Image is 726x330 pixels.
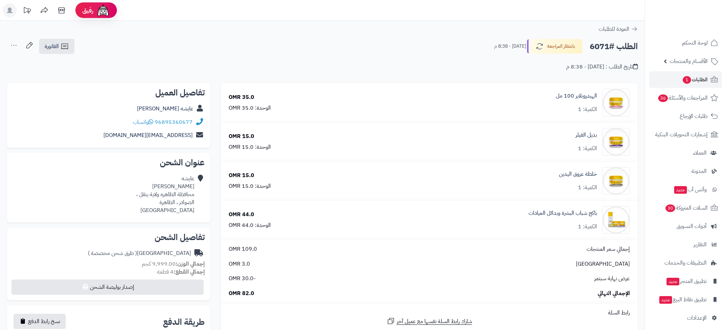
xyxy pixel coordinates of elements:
span: تطبيق المتجر [666,276,707,286]
button: إصدار بوليصة الشحن [11,279,204,295]
h2: عنوان الشحن [12,158,205,167]
strong: إجمالي الوزن: [176,260,205,268]
h2: تفاصيل العميل [12,89,205,97]
div: الوحدة: 15.0 OMR [229,182,271,190]
a: الهيدروبلابر 100 مل [556,92,597,100]
small: [DATE] - 8:38 م [494,43,526,50]
div: 15.0 OMR [229,172,254,180]
a: الإعدادات [649,310,722,326]
a: لوحة التحكم [649,35,722,51]
span: جديد [667,278,679,285]
span: العملاء [693,148,707,158]
span: لوحة التحكم [682,38,708,48]
span: ( طرق شحن مخصصة ) [88,249,137,257]
span: طلبات الإرجاع [680,111,708,121]
div: الوحدة: 15.0 OMR [229,143,271,151]
span: الأقسام والمنتجات [670,56,708,66]
a: وآتس آبجديد [649,181,722,198]
a: خلطة عروق اليدين [559,170,597,178]
span: -30.0 OMR [229,275,256,283]
a: المدونة [649,163,722,180]
span: أدوات التسويق [677,221,707,231]
span: 3.0 OMR [229,260,250,268]
span: تطبيق نقاط البيع [659,295,707,304]
div: عايشه [PERSON_NAME] محافظة الظاهره ولاية ينقل ، الصوادر ، الظاهرة [GEOGRAPHIC_DATA] [136,175,194,214]
a: [EMAIL_ADDRESS][DOMAIN_NAME] [103,131,193,139]
span: [GEOGRAPHIC_DATA] [576,260,630,268]
a: العودة للطلبات [599,25,638,33]
span: المراجعات والأسئلة [658,93,708,103]
a: عايشه [PERSON_NAME] [137,104,193,113]
span: وآتس آب [673,185,707,194]
span: المدونة [691,166,707,176]
a: السلات المتروكة30 [649,200,722,216]
span: نسخ رابط الدفع [28,317,60,326]
a: واتساب [133,118,153,126]
div: الوحدة: 44.0 OMR [229,221,271,229]
span: 109.0 OMR [229,245,257,253]
span: الإجمالي النهائي [598,290,630,297]
div: الكمية: 1 [578,106,597,113]
a: تطبيق نقاط البيعجديد [649,291,722,308]
button: بانتظار المراجعة [527,39,582,54]
a: باكج شباب البشرة وبدائل العيادات [529,209,597,217]
span: 1 [683,76,691,84]
a: طلبات الإرجاع [649,108,722,125]
span: إجمالي سعر المنتجات [587,245,630,253]
small: 9,999.00 كجم [142,260,205,268]
span: الطلبات [682,75,708,84]
span: العودة للطلبات [599,25,629,33]
span: جديد [674,186,687,194]
img: 1739579987-cm5o6ut1n00cp01n3hlb4ab62_Hands_veina_w-90x90.png [603,167,629,195]
span: التطبيقات والخدمات [664,258,707,268]
img: 1739576658-cm5o7h3k200cz01n3d88igawy_HYDROBALAPER_w-90x90.jpg [603,89,629,117]
span: إشعارات التحويلات البنكية [655,130,708,139]
a: الفاتورة [39,39,74,54]
a: تحديثات المنصة [18,3,36,19]
h2: الطلب #6071 [590,39,638,54]
div: الكمية: 1 [578,145,597,153]
h2: تفاصيل الشحن [12,233,205,241]
span: التقارير [693,240,707,249]
img: ai-face.png [96,3,110,17]
a: أدوات التسويق [649,218,722,235]
a: 96895360677 [155,118,193,126]
span: الإعدادات [687,313,707,323]
span: الفاتورة [45,42,59,51]
div: 35.0 OMR [229,93,254,101]
span: جديد [659,296,672,304]
span: عرض نهاية سبتمر [594,275,630,283]
div: الكمية: 1 [578,223,597,231]
small: 4 قطعة [157,268,205,276]
div: رابط السلة [223,309,635,317]
span: 82.0 OMR [229,290,254,297]
div: 15.0 OMR [229,132,254,140]
a: إشعارات التحويلات البنكية [649,126,722,143]
div: 44.0 OMR [229,211,254,219]
div: تاريخ الطلب : [DATE] - 8:38 م [566,63,638,71]
span: رفيق [82,6,93,15]
a: الطلبات1 [649,71,722,88]
span: 30 [665,204,675,212]
a: العملاء [649,145,722,161]
a: التطبيقات والخدمات [649,255,722,271]
span: السلات المتروكة [665,203,708,213]
strong: إجمالي القطع: [174,268,205,276]
img: 1751192776-%D8%A8%D8%A7%D9%83%D8%AC%20%D8%B4%D8%A8%D8%A7%D8%A8%20%D8%A7%D9%84%D8%A8%D8%B4%D8%B1%D... [603,206,629,234]
span: شارك رابط السلة نفسها مع عميل آخر [397,318,472,326]
div: [GEOGRAPHIC_DATA] [88,249,191,257]
span: 36 [658,94,668,102]
a: المراجعات والأسئلة36 [649,90,722,106]
a: تطبيق المتجرجديد [649,273,722,290]
h2: طريقة الدفع [163,318,205,326]
a: بديل الفيلر [576,131,597,139]
a: شارك رابط السلة نفسها مع عميل آخر [387,317,472,326]
div: الكمية: 1 [578,184,597,192]
div: الوحدة: 35.0 OMR [229,104,271,112]
a: التقارير [649,236,722,253]
img: 1739579452-cm5o7f5we00cy01n39ows1jh0__D8_A8_D8_AF_D9_8A_D9_84__D8_A7_D9_84_D9_81_D9_8A_D9_84_D8_B... [603,128,629,156]
button: نسخ رابط الدفع [13,314,66,329]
